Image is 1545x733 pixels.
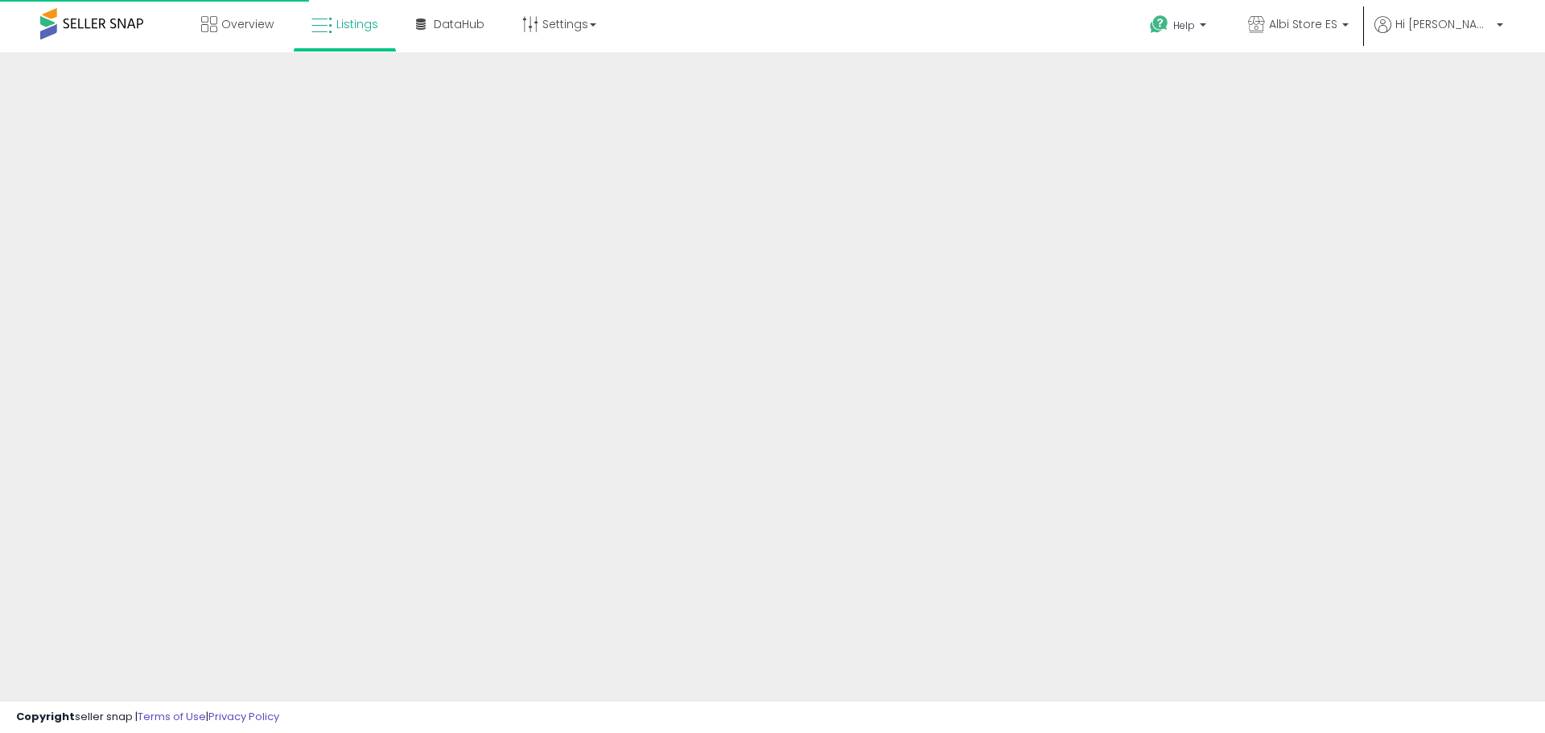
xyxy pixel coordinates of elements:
[1374,16,1503,52] a: Hi [PERSON_NAME]
[16,709,75,724] strong: Copyright
[1149,14,1169,35] i: Get Help
[1395,16,1492,32] span: Hi [PERSON_NAME]
[1137,2,1222,52] a: Help
[1269,16,1337,32] span: Albi Store ES
[208,709,279,724] a: Privacy Policy
[221,16,274,32] span: Overview
[138,709,206,724] a: Terms of Use
[336,16,378,32] span: Listings
[434,16,484,32] span: DataHub
[1173,19,1195,32] span: Help
[16,710,279,725] div: seller snap | |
